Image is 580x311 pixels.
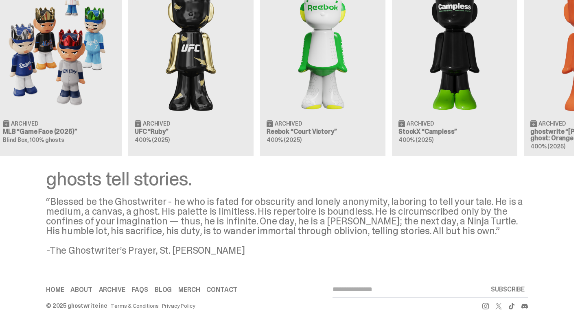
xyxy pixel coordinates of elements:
span: Archived [407,121,434,126]
span: Archived [538,121,566,126]
div: “Blessed be the Ghostwriter - he who is fated for obscurity and lonely anonymity, laboring to tel... [46,197,528,255]
div: ghosts tell stories. [46,169,528,189]
span: 400% (2025) [398,136,433,144]
button: SUBSCRIBE [488,281,528,298]
a: Contact [206,287,237,293]
a: Home [46,287,64,293]
a: FAQs [131,287,148,293]
span: Archived [143,121,170,126]
span: 400% (2025) [267,136,301,144]
h3: Reebok “Court Victory” [267,128,379,135]
a: Terms & Conditions [110,303,158,309]
a: Archive [99,287,125,293]
span: Archived [275,121,302,126]
span: Archived [11,121,38,126]
h3: StockX “Campless” [398,128,511,135]
a: Privacy Policy [162,303,195,309]
a: Merch [178,287,200,293]
div: © 2025 ghostwrite inc [46,303,107,309]
span: 400% (2025) [135,136,169,144]
span: 400% (2025) [530,143,565,150]
a: Blog [155,287,172,293]
h3: UFC “Ruby” [135,128,247,135]
h3: MLB “Game Face (2025)” [3,128,115,135]
a: About [70,287,92,293]
span: 100% ghosts [30,136,64,144]
span: Blind Box, [3,136,29,144]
